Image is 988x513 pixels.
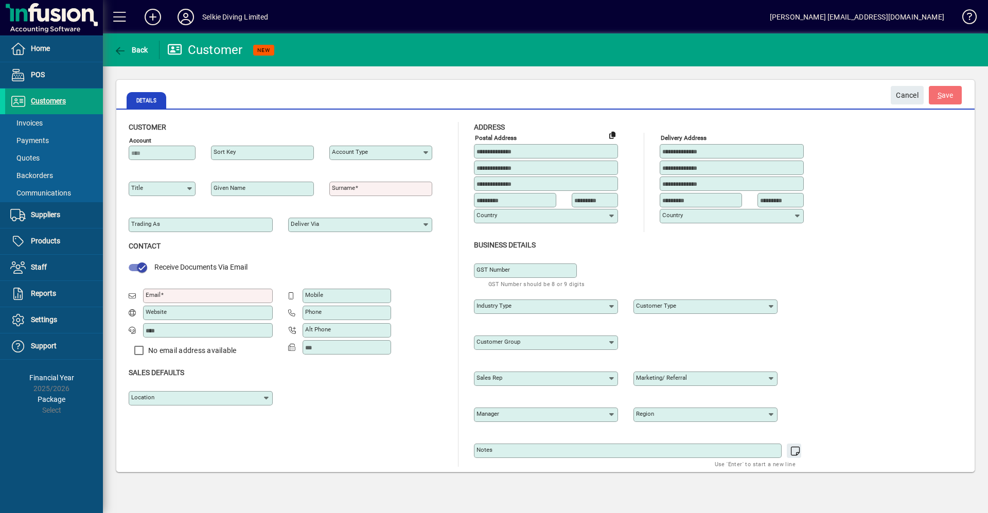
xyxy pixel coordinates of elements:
mat-label: Alt Phone [305,326,331,333]
span: Customers [31,97,66,105]
span: Payments [10,136,49,145]
a: POS [5,62,103,88]
span: Communications [10,189,71,197]
a: Suppliers [5,202,103,228]
mat-label: Account Type [332,148,368,155]
a: Knowledge Base [955,2,975,36]
span: Support [31,342,57,350]
div: Selkie Diving Limited [202,9,269,25]
mat-label: Surname [332,184,355,191]
mat-label: Email [146,291,161,298]
a: Products [5,228,103,254]
span: Package [38,395,65,403]
mat-label: Customer group [477,338,520,345]
span: Invoices [10,119,43,127]
mat-label: Marketing/ Referral [636,374,687,381]
mat-label: Notes [477,446,492,453]
a: Home [5,36,103,62]
button: Copy to Delivery address [604,127,621,143]
div: Customer [167,42,243,58]
mat-label: Given name [214,184,245,191]
a: Backorders [5,167,103,184]
mat-label: Country [477,211,497,219]
span: Home [31,44,50,52]
mat-hint: Use 'Enter' to start a new line [715,458,796,470]
span: Back [114,46,148,54]
app-page-header-button: Back [103,41,160,59]
button: Cancel [891,86,924,104]
span: Business details [474,241,536,249]
a: Quotes [5,149,103,167]
span: Cancel [896,87,919,104]
span: Financial Year [29,374,74,382]
label: No email address available [146,345,237,356]
mat-label: GST Number [477,266,510,273]
span: S [938,91,942,99]
span: Receive Documents Via Email [154,263,248,271]
a: Staff [5,255,103,280]
span: Sales defaults [129,368,184,377]
button: Back [111,41,151,59]
mat-label: Trading as [131,220,160,227]
mat-label: Title [131,184,143,191]
span: Details [127,92,166,109]
mat-label: Location [131,394,154,401]
mat-hint: GST Number should be 8 or 9 digits [488,278,585,290]
span: Quotes [10,154,40,162]
span: Suppliers [31,210,60,219]
mat-label: Mobile [305,291,323,298]
mat-label: Customer type [636,302,676,309]
a: Reports [5,281,103,307]
mat-label: Country [662,211,683,219]
span: POS [31,70,45,79]
span: Address [474,123,505,131]
button: Profile [169,8,202,26]
span: Customer [129,123,166,131]
div: [PERSON_NAME] [EMAIL_ADDRESS][DOMAIN_NAME] [770,9,944,25]
button: Save [929,86,962,104]
span: Staff [31,263,47,271]
mat-label: Industry type [477,302,511,309]
a: Support [5,333,103,359]
span: Products [31,237,60,245]
a: Payments [5,132,103,149]
mat-label: Region [636,410,654,417]
mat-label: Sales rep [477,374,502,381]
span: ave [938,87,954,104]
span: NEW [257,47,270,54]
mat-label: Sort key [214,148,236,155]
mat-label: Deliver via [291,220,319,227]
a: Communications [5,184,103,202]
span: Backorders [10,171,53,180]
span: Reports [31,289,56,297]
span: Settings [31,315,57,324]
a: Settings [5,307,103,333]
a: Invoices [5,114,103,132]
mat-label: Manager [477,410,499,417]
button: Add [136,8,169,26]
mat-label: Account [129,137,151,144]
span: Contact [129,242,161,250]
mat-label: Phone [305,308,322,315]
mat-label: Website [146,308,167,315]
